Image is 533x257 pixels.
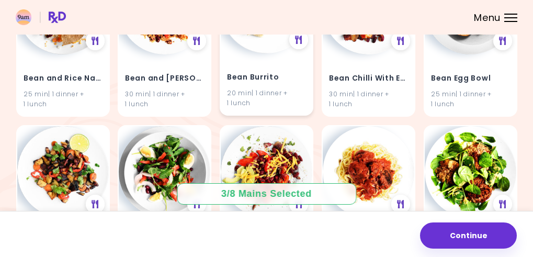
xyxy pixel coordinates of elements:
h4: Bean and Tomato Quinoa [125,71,204,87]
h4: Bean and Rice Nachos [24,71,103,87]
div: See Meal Plan [391,31,410,50]
div: 25 min | 1 dinner + 1 lunch [24,89,103,109]
div: See Meal Plan [391,195,410,214]
div: See Meal Plan [493,31,512,50]
div: See Meal Plan [85,195,104,214]
div: 30 min | 1 dinner + 1 lunch [329,89,408,109]
div: See Meal Plan [289,30,308,49]
button: Continue [420,222,517,249]
div: 30 min | 1 dinner + 1 lunch [125,89,204,109]
h4: Bean Egg Bowl [431,71,510,87]
h4: Bean Chilli With Eggs [329,71,408,87]
div: 25 min | 1 dinner + 1 lunch [431,89,510,109]
div: 20 min | 1 dinner + 1 lunch [227,88,306,108]
div: See Meal Plan [85,31,104,50]
div: See Meal Plan [493,195,512,214]
div: 3 / 8 Mains Selected [214,187,320,200]
h4: Bean Burrito [227,70,306,86]
span: Menu [474,13,501,23]
img: RxDiet [16,9,66,25]
div: See Meal Plan [187,31,206,50]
